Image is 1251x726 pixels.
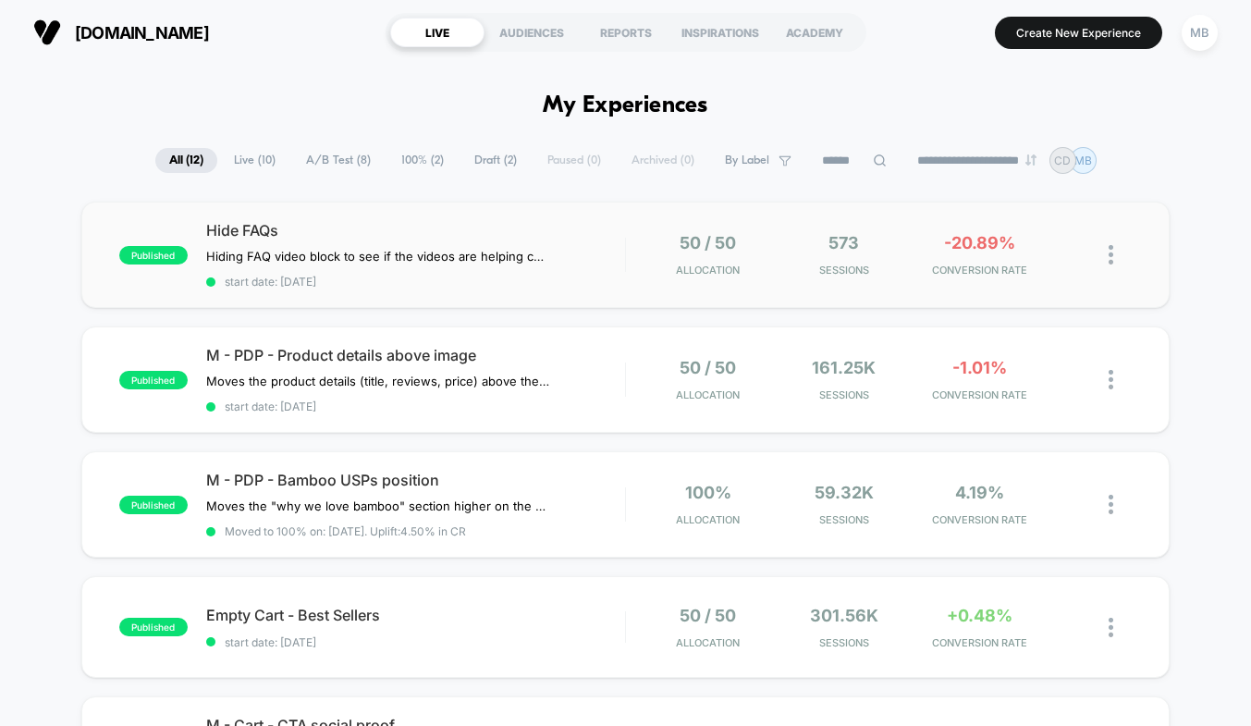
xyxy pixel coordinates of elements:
button: Create New Experience [995,17,1162,49]
span: All ( 12 ) [155,148,217,173]
span: 573 [828,233,859,252]
span: Sessions [780,636,907,649]
span: M - PDP - Product details above image [206,346,625,364]
span: CONVERSION RATE [916,388,1043,401]
span: Live ( 10 ) [220,148,289,173]
span: start date: [DATE] [206,635,625,649]
img: close [1109,245,1113,265]
span: Allocation [676,264,740,277]
span: CONVERSION RATE [916,264,1043,277]
div: LIVE [390,18,484,47]
h1: My Experiences [543,92,708,119]
div: INSPIRATIONS [673,18,767,47]
span: published [119,371,188,389]
span: published [119,618,188,636]
div: ACADEMY [767,18,862,47]
span: Allocation [676,636,740,649]
span: published [119,496,188,514]
span: 59.32k [815,483,874,502]
span: start date: [DATE] [206,275,625,289]
button: [DOMAIN_NAME] [28,18,215,47]
span: start date: [DATE] [206,400,625,413]
span: Hiding FAQ video block to see if the videos are helping conversion. [206,249,549,264]
img: close [1109,495,1113,514]
span: M - PDP - Bamboo USPs position [206,471,625,489]
span: Moved to 100% on: [DATE] . Uplift: 4.50% in CR [225,524,466,538]
span: 50 / 50 [680,358,736,377]
div: REPORTS [579,18,673,47]
span: CONVERSION RATE [916,513,1043,526]
span: -20.89% [944,233,1015,252]
span: 4.19% [955,483,1004,502]
p: MB [1074,154,1092,167]
span: Draft ( 2 ) [460,148,531,173]
span: A/B Test ( 8 ) [292,148,385,173]
span: 100% ( 2 ) [387,148,458,173]
span: Empty Cart - Best Sellers [206,606,625,624]
img: end [1025,154,1036,166]
div: AUDIENCES [484,18,579,47]
div: MB [1182,15,1218,51]
span: Sessions [780,264,907,277]
span: -1.01% [952,358,1007,377]
span: 100% [685,483,731,502]
span: 50 / 50 [680,233,736,252]
span: +0.48% [947,606,1012,625]
span: Sessions [780,388,907,401]
img: Visually logo [33,18,61,46]
span: CONVERSION RATE [916,636,1043,649]
span: Moves the "why we love bamboo" section higher on the PDP, closer to the CTA. [206,498,549,513]
span: 50 / 50 [680,606,736,625]
span: published [119,246,188,265]
img: close [1109,370,1113,389]
button: MB [1176,14,1223,52]
span: By Label [725,154,769,167]
span: [DOMAIN_NAME] [75,23,209,43]
span: Sessions [780,513,907,526]
span: Allocation [676,388,740,401]
span: Hide FAQs [206,221,625,240]
span: Allocation [676,513,740,526]
img: close [1109,618,1113,637]
span: 161.25k [812,358,876,377]
span: 301.56k [810,606,878,625]
span: Moves the product details (title, reviews, price) above the product image. [206,374,549,388]
p: CD [1054,154,1071,167]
